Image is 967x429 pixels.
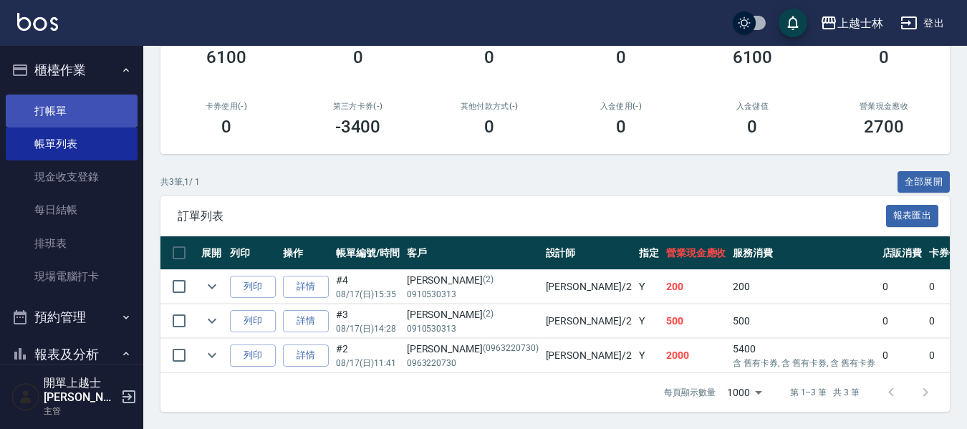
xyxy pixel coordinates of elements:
p: 0910530313 [407,322,539,335]
th: 設計師 [542,236,635,270]
h3: 6100 [206,47,246,67]
button: 全部展開 [898,171,951,193]
td: Y [635,270,663,304]
a: 現金收支登錄 [6,160,138,193]
a: 打帳單 [6,95,138,127]
img: Logo [17,13,58,31]
a: 每日結帳 [6,193,138,226]
button: 登出 [895,10,950,37]
th: 營業現金應收 [663,236,730,270]
th: 列印 [226,236,279,270]
div: 上越士林 [837,14,883,32]
td: #2 [332,339,403,372]
h3: 0 [616,117,626,137]
th: 店販消費 [879,236,926,270]
td: 5400 [729,339,878,372]
p: (2) [483,273,494,288]
p: 0963220730 [407,357,539,370]
p: (2) [483,307,494,322]
p: 每頁顯示數量 [664,386,716,399]
p: 08/17 (日) 15:35 [336,288,400,301]
p: 共 3 筆, 1 / 1 [160,175,200,188]
button: 列印 [230,310,276,332]
h3: 0 [353,47,363,67]
td: 200 [663,270,730,304]
h3: 6100 [733,47,773,67]
td: #3 [332,304,403,338]
a: 報表匯出 [886,208,939,222]
p: 08/17 (日) 11:41 [336,357,400,370]
td: 500 [729,304,878,338]
td: #4 [332,270,403,304]
h3: 0 [484,117,494,137]
td: 0 [879,304,926,338]
h2: 入金儲值 [704,102,802,111]
a: 詳情 [283,310,329,332]
h3: -3400 [335,117,381,137]
td: 2000 [663,339,730,372]
button: save [779,9,807,37]
th: 客戶 [403,236,542,270]
button: 報表及分析 [6,336,138,373]
button: 列印 [230,344,276,367]
h3: 0 [747,117,757,137]
div: 1000 [721,373,767,412]
p: (0963220730) [483,342,539,357]
h3: 0 [221,117,231,137]
th: 操作 [279,236,332,270]
td: [PERSON_NAME] /2 [542,304,635,338]
button: 列印 [230,276,276,298]
h5: 開單上越士[PERSON_NAME] [44,376,117,405]
a: 詳情 [283,344,329,367]
h3: 0 [616,47,626,67]
p: 含 舊有卡券, 含 舊有卡券, 含 舊有卡券 [733,357,875,370]
th: 服務消費 [729,236,878,270]
button: 上越士林 [814,9,889,38]
th: 指定 [635,236,663,270]
button: 預約管理 [6,299,138,336]
td: Y [635,339,663,372]
h3: 0 [879,47,889,67]
img: Person [11,382,40,411]
h2: 營業現金應收 [835,102,933,111]
h2: 卡券使用(-) [178,102,275,111]
h2: 入金使用(-) [572,102,670,111]
th: 帳單編號/時間 [332,236,403,270]
td: 500 [663,304,730,338]
td: 0 [879,270,926,304]
td: 0 [879,339,926,372]
a: 現場電腦打卡 [6,260,138,293]
td: 200 [729,270,878,304]
button: expand row [201,310,223,332]
h3: 0 [484,47,494,67]
button: 報表匯出 [886,205,939,227]
td: [PERSON_NAME] /2 [542,339,635,372]
p: 0910530313 [407,288,539,301]
th: 展開 [198,236,226,270]
button: expand row [201,276,223,297]
div: [PERSON_NAME] [407,273,539,288]
td: [PERSON_NAME] /2 [542,270,635,304]
p: 主管 [44,405,117,418]
div: [PERSON_NAME] [407,307,539,322]
h2: 其他付款方式(-) [441,102,538,111]
span: 訂單列表 [178,209,886,223]
button: 櫃檯作業 [6,52,138,89]
button: expand row [201,344,223,366]
td: Y [635,304,663,338]
p: 第 1–3 筆 共 3 筆 [790,386,860,399]
a: 排班表 [6,227,138,260]
h2: 第三方卡券(-) [309,102,407,111]
h3: 2700 [864,117,904,137]
div: [PERSON_NAME] [407,342,539,357]
a: 詳情 [283,276,329,298]
p: 08/17 (日) 14:28 [336,322,400,335]
a: 帳單列表 [6,127,138,160]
